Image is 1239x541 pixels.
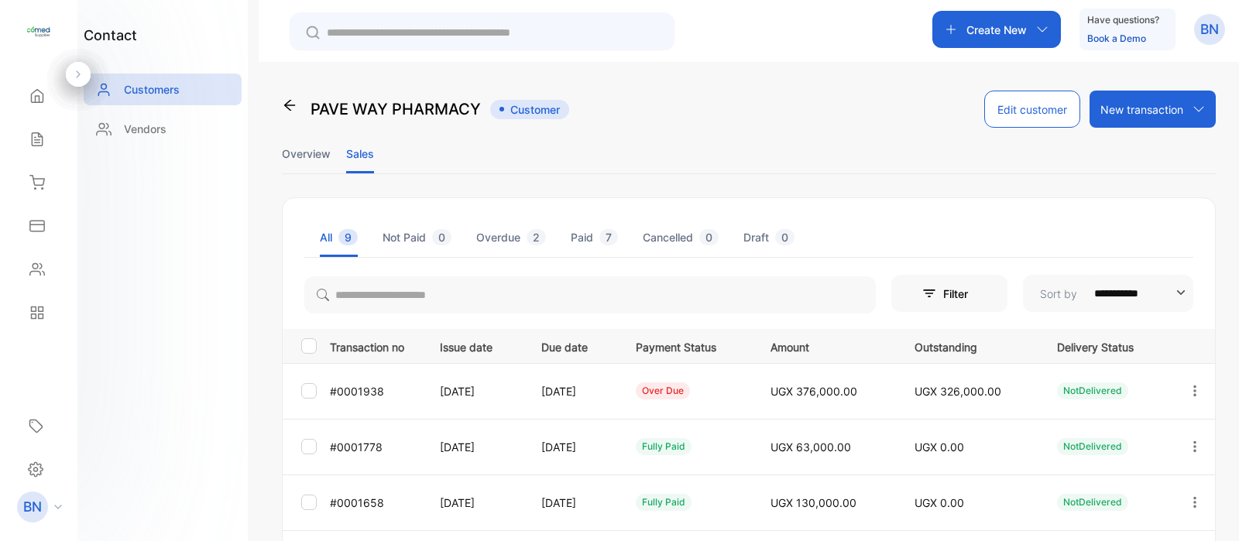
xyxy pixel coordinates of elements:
span: UGX 63,000.00 [771,440,851,454]
p: [DATE] [440,495,510,511]
div: fully paid [636,494,692,511]
div: NotDelivered [1057,382,1128,399]
iframe: LiveChat chat widget [1174,476,1239,541]
p: BN [1200,19,1219,39]
span: UGX 0.00 [915,440,964,454]
p: #0001778 [330,439,420,455]
p: Delivery Status [1057,336,1155,355]
p: Transaction no [330,336,420,355]
p: Sort by [1040,286,1077,302]
p: #0001938 [330,383,420,399]
p: Amount [771,336,882,355]
p: New transaction [1100,101,1183,118]
p: Issue date [440,336,510,355]
button: BN [1194,11,1225,48]
li: Draft [743,217,795,257]
span: 0 [699,229,719,245]
a: Vendors [84,113,242,145]
span: 0 [775,229,795,245]
div: NotDelivered [1057,494,1128,511]
div: fully paid [636,438,692,455]
span: UGX 326,000.00 [915,385,1001,398]
p: [DATE] [440,383,510,399]
li: Sales [346,134,374,173]
li: All [320,217,358,257]
a: Book a Demo [1087,33,1146,44]
span: 9 [338,229,358,245]
p: [DATE] [541,383,603,399]
img: logo [27,20,50,43]
p: [DATE] [541,495,603,511]
p: Create New [966,22,1027,38]
button: Sort by [1023,275,1193,312]
p: #0001658 [330,495,420,511]
div: over due [636,382,690,399]
p: PAVE WAY PHARMACY [311,98,481,121]
div: NotDelivered [1057,438,1128,455]
li: Paid [571,217,618,257]
li: Not Paid [383,217,451,257]
li: Overview [282,134,331,173]
h1: contact [84,25,137,46]
span: UGX 0.00 [915,496,964,509]
li: Cancelled [643,217,719,257]
p: Due date [541,336,603,355]
span: 7 [599,229,618,245]
p: Payment Status [636,336,739,355]
p: [DATE] [541,439,603,455]
span: 0 [432,229,451,245]
a: Customers [84,74,242,105]
li: Overdue [476,217,546,257]
button: Edit customer [984,91,1080,128]
p: Outstanding [915,336,1025,355]
span: 2 [527,229,546,245]
span: UGX 376,000.00 [771,385,857,398]
span: Customer [490,100,569,119]
p: Have questions? [1087,12,1159,28]
p: Vendors [124,121,166,137]
span: UGX 130,000.00 [771,496,856,509]
button: Create New [932,11,1061,48]
p: [DATE] [440,439,510,455]
p: Customers [124,81,180,98]
p: BN [23,497,42,517]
